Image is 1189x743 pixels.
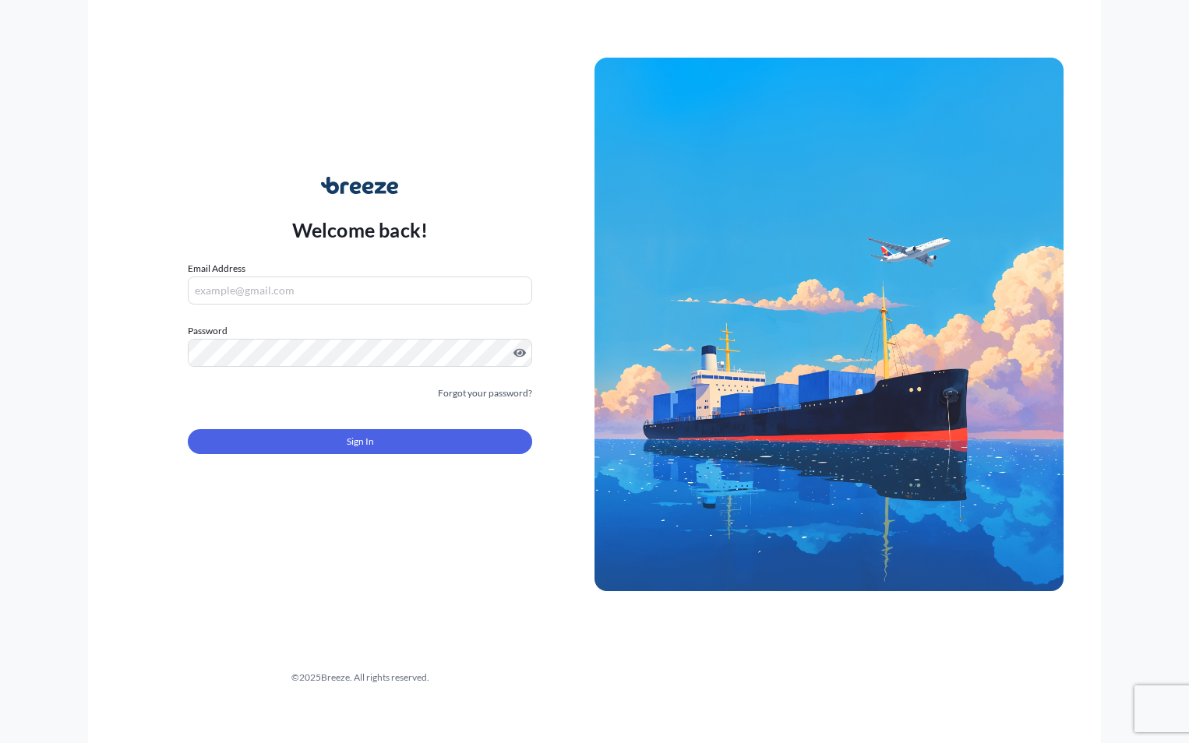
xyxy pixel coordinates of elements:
[594,58,1064,590] img: Ship illustration
[125,670,594,685] div: © 2025 Breeze. All rights reserved.
[438,386,532,401] a: Forgot your password?
[292,217,429,242] p: Welcome back!
[347,434,374,449] span: Sign In
[513,347,526,359] button: Show password
[188,261,245,276] label: Email Address
[188,323,532,339] label: Password
[188,276,532,305] input: example@gmail.com
[188,429,532,454] button: Sign In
